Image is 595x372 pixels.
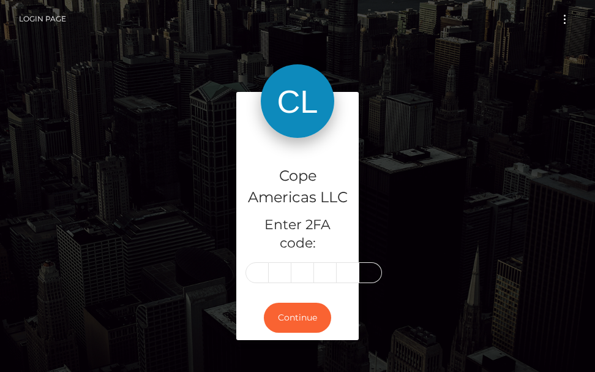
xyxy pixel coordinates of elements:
[261,64,334,138] img: Cope Americas LLC
[245,165,350,208] h4: Cope Americas LLC
[264,303,331,333] button: Continue
[245,216,350,254] h5: Enter 2FA code:
[19,6,66,32] a: Login Page
[553,11,576,28] button: Toggle navigation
